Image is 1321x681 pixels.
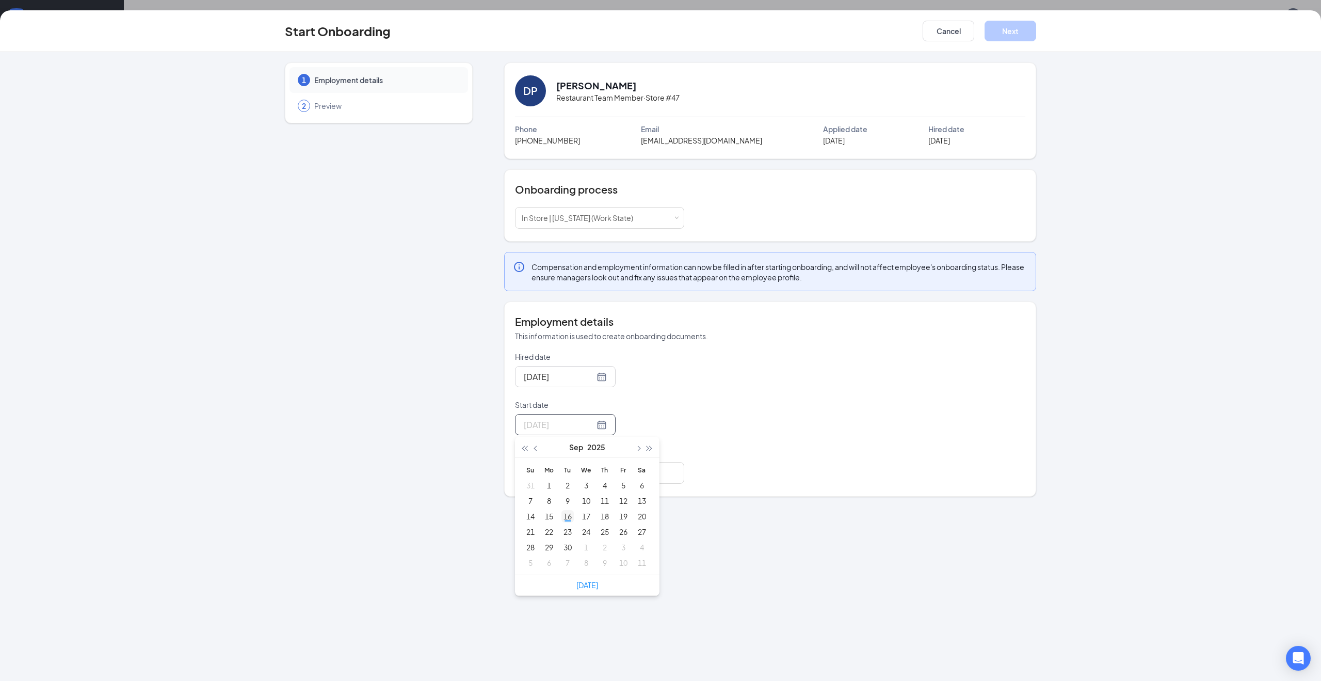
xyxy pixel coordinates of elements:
[521,540,540,555] td: 2025-09-28
[617,495,630,507] div: 12
[633,540,651,555] td: 2025-10-04
[617,541,630,553] div: 3
[521,509,540,524] td: 2025-09-14
[923,21,974,41] button: Cancel
[515,352,684,362] p: Hired date
[515,123,537,135] span: Phone
[540,509,558,524] td: 2025-09-15
[524,479,537,492] div: 31
[561,510,574,522] div: 16
[524,557,537,569] div: 5
[599,479,611,492] div: 4
[561,495,574,507] div: 9
[617,510,630,522] div: 19
[614,509,633,524] td: 2025-09-19
[302,101,306,111] span: 2
[580,557,592,569] div: 8
[521,524,540,540] td: 2025-09-21
[558,524,577,540] td: 2025-09-23
[614,493,633,509] td: 2025-09-12
[633,524,651,540] td: 2025-09-27
[558,493,577,509] td: 2025-09-09
[617,557,630,569] div: 10
[617,479,630,492] div: 5
[285,22,391,40] h3: Start Onboarding
[823,123,867,135] span: Applied date
[524,418,594,431] input: Select date
[302,75,306,85] span: 1
[577,524,595,540] td: 2025-09-24
[558,478,577,493] td: 2025-09-02
[540,555,558,571] td: 2025-10-06
[515,400,684,410] p: Start date
[577,462,595,478] th: We
[515,135,580,146] span: [PHONE_NUMBER]
[599,526,611,538] div: 25
[521,478,540,493] td: 2025-08-31
[556,79,636,92] h2: [PERSON_NAME]
[595,509,614,524] td: 2025-09-18
[641,135,762,146] span: [EMAIL_ADDRESS][DOMAIN_NAME]
[521,555,540,571] td: 2025-10-05
[540,493,558,509] td: 2025-09-08
[595,524,614,540] td: 2025-09-25
[524,495,537,507] div: 7
[521,493,540,509] td: 2025-09-07
[633,555,651,571] td: 2025-10-11
[614,478,633,493] td: 2025-09-05
[633,462,651,478] th: Sa
[569,437,583,457] button: Sep
[524,526,537,538] div: 21
[558,540,577,555] td: 2025-09-30
[633,509,651,524] td: 2025-09-20
[595,540,614,555] td: 2025-10-02
[524,510,537,522] div: 14
[522,213,633,223] span: In Store | [US_STATE] (Work State)
[576,580,598,590] a: [DATE]
[636,510,648,522] div: 20
[595,478,614,493] td: 2025-09-04
[515,331,1025,341] p: This information is used to create onboarding documents.
[561,557,574,569] div: 7
[561,479,574,492] div: 2
[580,510,592,522] div: 17
[577,555,595,571] td: 2025-10-08
[614,555,633,571] td: 2025-10-10
[522,208,640,228] div: [object Object]
[521,462,540,478] th: Su
[599,510,611,522] div: 18
[577,509,595,524] td: 2025-09-17
[614,524,633,540] td: 2025-09-26
[558,462,577,478] th: Tu
[599,495,611,507] div: 11
[1286,646,1311,671] div: Open Intercom Messenger
[595,555,614,571] td: 2025-10-09
[524,541,537,553] div: 28
[617,526,630,538] div: 26
[561,541,574,553] div: 30
[580,479,592,492] div: 3
[314,75,458,85] span: Employment details
[558,555,577,571] td: 2025-10-07
[543,479,555,492] div: 1
[523,84,538,98] div: DP
[633,478,651,493] td: 2025-09-06
[636,495,648,507] div: 13
[515,314,1025,329] h4: Employment details
[580,526,592,538] div: 24
[580,495,592,507] div: 10
[540,540,558,555] td: 2025-09-29
[595,493,614,509] td: 2025-09-11
[513,261,525,273] svg: Info
[614,462,633,478] th: Fr
[580,541,592,553] div: 1
[823,135,845,146] span: [DATE]
[543,541,555,553] div: 29
[577,493,595,509] td: 2025-09-10
[540,524,558,540] td: 2025-09-22
[314,101,458,111] span: Preview
[641,123,659,135] span: Email
[599,557,611,569] div: 9
[595,462,614,478] th: Th
[636,541,648,553] div: 4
